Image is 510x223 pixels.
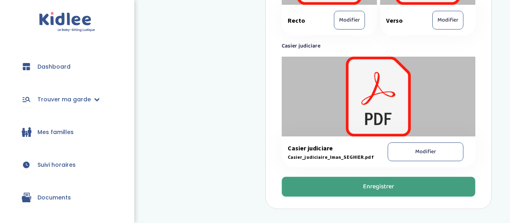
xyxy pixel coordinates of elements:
img: logo.svg [39,12,95,32]
button: Modifier [388,142,463,161]
span: Casier judiciare [288,144,374,152]
a: Dashboard [12,52,122,81]
button: Modifier [432,11,463,30]
span: Documents [37,193,71,202]
span: Verso [386,16,418,24]
button: Enregistrer [282,177,475,197]
a: Documents [12,183,122,212]
label: Casier judiciare [282,42,475,50]
a: Mes familles [12,118,122,146]
span: Trouver ma garde [37,95,91,104]
button: Modifier [334,11,365,30]
span: Casier_judiciaire_Iman_SEGHIER.pdf [288,154,374,160]
span: Suivi horaires [37,161,76,169]
a: Suivi horaires [12,150,122,179]
div: Enregistrer [363,182,394,191]
span: Dashboard [37,63,71,71]
a: Trouver ma garde [12,85,122,114]
span: Recto [288,16,320,24]
span: Mes familles [37,128,74,136]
